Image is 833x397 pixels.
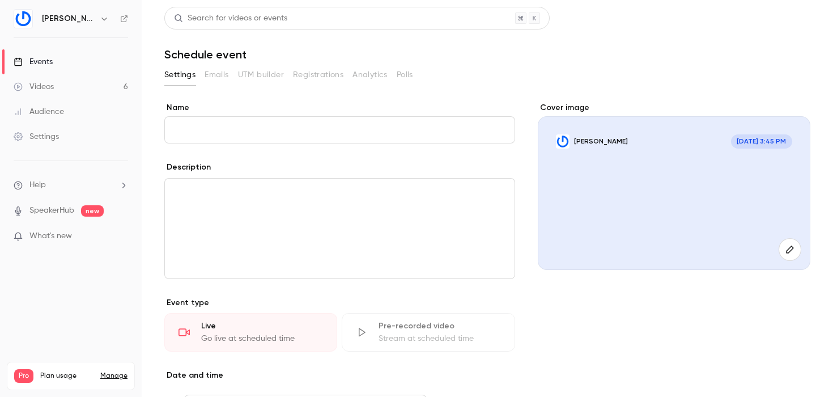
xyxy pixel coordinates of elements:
a: SpeakerHub [29,205,74,217]
span: UTM builder [238,69,284,81]
div: Events [14,56,53,67]
div: Stream at scheduled time [379,333,500,344]
label: Cover image [538,102,810,113]
div: Live [201,320,323,332]
span: Emails [205,69,228,81]
div: editor [165,179,515,278]
div: Audience [14,106,64,117]
span: Pro [14,369,33,383]
div: Videos [14,81,54,92]
p: [PERSON_NAME] [574,137,628,146]
h6: [PERSON_NAME] [42,13,95,24]
div: LiveGo live at scheduled time [164,313,337,352]
span: What's new [29,230,72,242]
div: Go live at scheduled time [201,333,323,344]
label: Description [164,162,211,173]
label: Name [164,102,515,113]
div: Settings [14,131,59,142]
div: Search for videos or events [174,12,287,24]
span: [DATE] 3:45 PM [731,134,792,148]
iframe: Noticeable Trigger [114,231,128,242]
section: description [164,178,515,279]
span: Help [29,179,46,191]
span: Plan usage [40,371,93,381]
div: Pre-recorded video [379,320,500,332]
p: Event type [164,297,515,309]
span: Polls [397,69,413,81]
p: Date and time [164,370,515,381]
h1: Schedule event [164,48,810,61]
a: Manage [100,371,127,381]
li: help-dropdown-opener [14,179,128,191]
span: Registrations [293,69,343,81]
span: Analytics [352,69,388,81]
div: Pre-recorded videoStream at scheduled time [342,313,515,352]
button: Settings [164,66,195,84]
span: new [81,205,104,217]
img: Gino LegalTech [14,10,32,28]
